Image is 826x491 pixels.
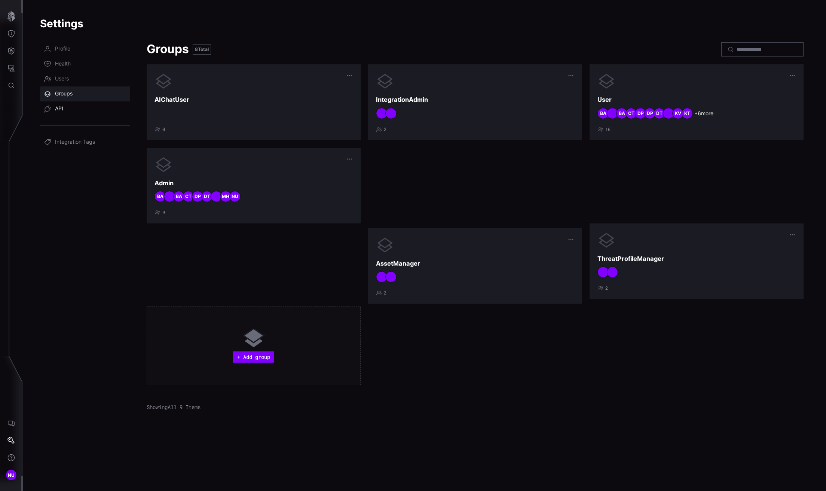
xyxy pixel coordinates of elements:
h2: Groups [147,42,189,57]
span: 0 [162,126,165,132]
span: CT [185,193,192,199]
span: Integration Tags [55,138,95,146]
span: API [55,105,63,113]
span: 8 [195,46,198,52]
span: BA [619,110,625,116]
h3: AIChatUser [155,96,353,104]
span: DP [195,193,201,199]
div: Total [193,44,211,55]
span: 2 [384,290,386,296]
span: DT [656,110,663,116]
span: BA [600,110,606,116]
h1: Settings [40,17,809,30]
a: Users [40,71,130,86]
span: Health [55,60,71,68]
span: KT [684,110,690,116]
span: DT [204,193,210,199]
h3: Admin [155,179,353,187]
h3: AssetManager [376,260,574,268]
span: KV [675,110,681,116]
h3: IntegrationAdmin [376,96,574,104]
span: Users [55,75,69,83]
span: Profile [55,45,70,53]
span: DP [637,110,644,116]
a: Integration Tags [40,135,130,150]
span: BA [176,193,182,199]
h3: User [597,96,796,104]
span: MH [222,193,229,199]
span: NU [8,471,15,479]
span: Showing All 9 [147,404,201,411]
span: Items [186,403,201,411]
span: DP [647,110,653,116]
span: Groups [55,90,73,98]
span: + 6 more [694,110,713,117]
span: NU [232,193,238,199]
button: + Add group [233,351,274,363]
span: 2 [605,285,608,291]
a: Groups [40,86,130,101]
a: Profile [40,42,130,57]
span: 16 [605,126,611,132]
span: CT [628,110,634,116]
span: 2 [384,126,386,132]
span: BA [157,193,163,199]
a: Health [40,57,130,71]
button: NU [0,466,22,484]
a: API [40,101,130,116]
h3: ThreatProfileManager [597,255,796,263]
span: 9 [162,210,165,216]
